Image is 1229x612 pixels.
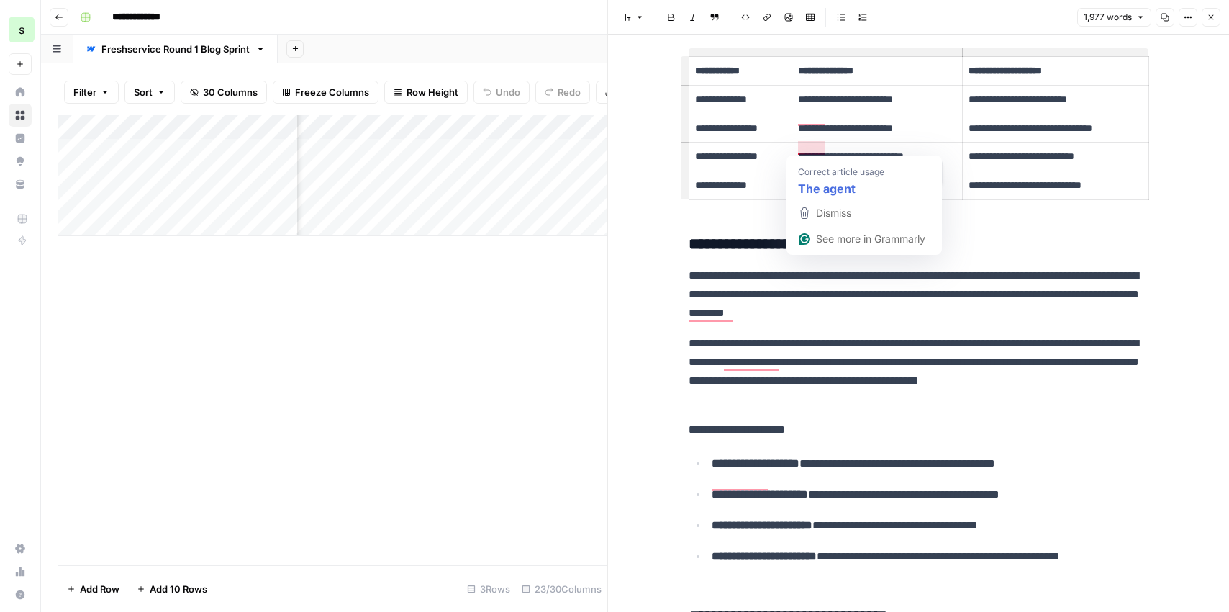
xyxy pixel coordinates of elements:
div: Freshservice Round 1 Blog Sprint [101,42,250,56]
span: Undo [496,85,520,99]
button: Add Row [58,577,128,600]
a: Settings [9,537,32,560]
button: Sort [124,81,175,104]
a: Usage [9,560,32,583]
button: Add 10 Rows [128,577,216,600]
button: Help + Support [9,583,32,606]
span: Freeze Columns [295,85,369,99]
span: 30 Columns [203,85,258,99]
span: 1,977 words [1084,11,1132,24]
span: Add Row [80,582,119,596]
span: Row Height [407,85,458,99]
div: 23/30 Columns [516,577,607,600]
a: Insights [9,127,32,150]
button: Redo [535,81,590,104]
a: Browse [9,104,32,127]
span: Add 10 Rows [150,582,207,596]
button: Filter [64,81,119,104]
span: Redo [558,85,581,99]
a: Opportunities [9,150,32,173]
a: Freshservice Round 1 Blog Sprint [73,35,278,63]
span: Filter [73,85,96,99]
a: Your Data [9,173,32,196]
button: Undo [473,81,530,104]
button: 30 Columns [181,81,267,104]
button: Workspace: saasgenie [9,12,32,48]
button: 1,977 words [1077,8,1151,27]
button: Freeze Columns [273,81,378,104]
button: Row Height [384,81,468,104]
div: 3 Rows [461,577,516,600]
a: Home [9,81,32,104]
span: s [19,21,24,38]
span: Sort [134,85,153,99]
